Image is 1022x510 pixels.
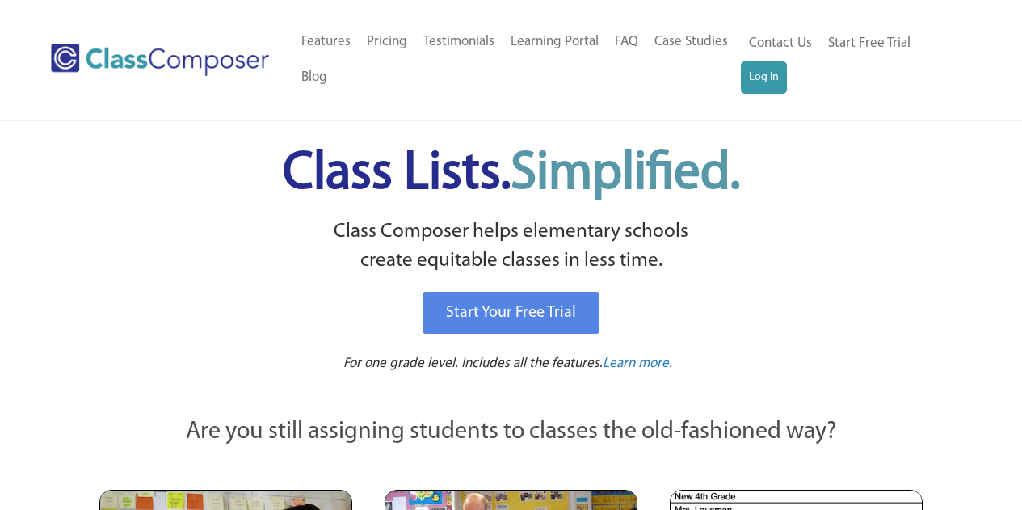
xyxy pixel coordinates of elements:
a: Start Free Trial [820,26,919,62]
span: Simplified. [511,148,740,200]
p: Are you still assigning students to classes the old-fashioned way? [99,415,923,450]
a: Blog [293,60,335,95]
a: Learn more. [603,354,672,374]
nav: Header Menu [741,26,959,94]
nav: Header Menu [293,24,741,95]
span: Class Lists. [283,148,740,200]
a: Start Your Free Trial [423,292,599,334]
span: Start Your Free Trial [446,305,576,321]
img: Class Composer [51,44,269,76]
span: For one grade level. Includes all the features. [343,356,603,370]
p: Class Composer helps elementary schools create equitable classes in less time. [97,217,926,276]
a: Log In [741,61,787,94]
a: FAQ [607,24,646,60]
a: Pricing [359,24,415,60]
a: Features [293,24,359,60]
span: Learn more. [603,356,672,370]
a: Testimonials [415,24,503,60]
a: Contact Us [741,26,820,61]
a: Learning Portal [503,24,607,60]
a: Case Studies [646,24,736,60]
